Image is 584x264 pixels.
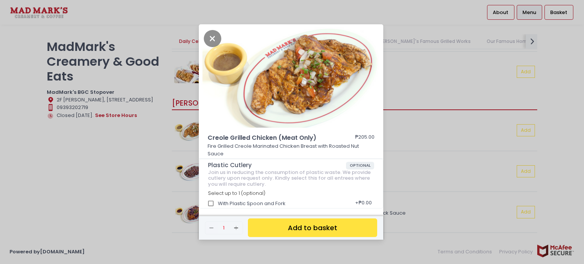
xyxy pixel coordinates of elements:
div: ₱205.00 [355,133,375,142]
span: Select up to 1 (optional) [208,190,265,196]
img: Creole Grilled Chicken (Meat Only) [199,24,383,128]
p: Fire Grilled Creole Marinated Chicken Breast with Roasted Nut Sauce [208,142,375,157]
span: Creole Grilled Chicken (Meat Only) [208,133,333,142]
button: Add to basket [248,218,377,237]
div: + ₱0.00 [352,196,374,211]
button: Close [204,34,221,42]
span: Plastic Cutlery [208,162,346,169]
span: OPTIONAL [346,162,375,169]
div: Join us in reducing the consumption of plastic waste. We provide cutlery upon request only. Kindl... [208,169,375,187]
